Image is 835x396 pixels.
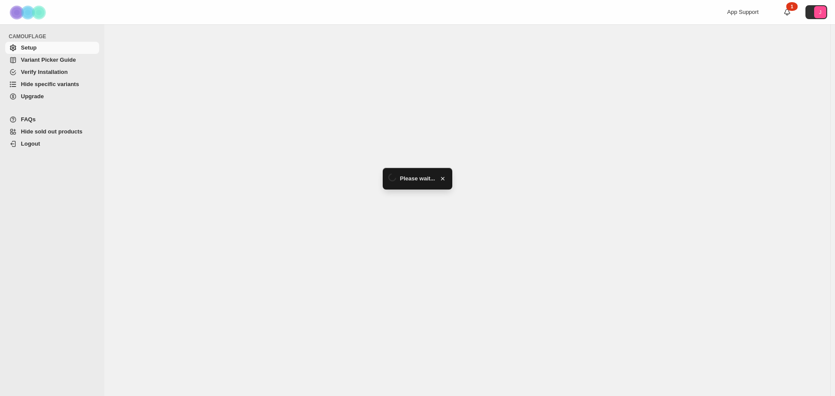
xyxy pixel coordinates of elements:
a: Upgrade [5,90,99,103]
span: Upgrade [21,93,44,100]
span: Logout [21,140,40,147]
span: Hide sold out products [21,128,83,135]
span: Hide specific variants [21,81,79,87]
span: Setup [21,44,37,51]
button: Avatar with initials J [805,5,827,19]
a: Logout [5,138,99,150]
span: Avatar with initials J [814,6,826,18]
span: Please wait... [400,174,435,183]
div: 1 [786,2,798,11]
a: Hide specific variants [5,78,99,90]
a: Variant Picker Guide [5,54,99,66]
span: App Support [727,9,758,15]
a: Hide sold out products [5,126,99,138]
a: FAQs [5,113,99,126]
text: J [819,10,822,15]
img: Camouflage [7,0,50,24]
a: Verify Installation [5,66,99,78]
span: FAQs [21,116,36,123]
a: Setup [5,42,99,54]
a: 1 [783,8,792,17]
span: Variant Picker Guide [21,57,76,63]
span: Verify Installation [21,69,68,75]
span: CAMOUFLAGE [9,33,100,40]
